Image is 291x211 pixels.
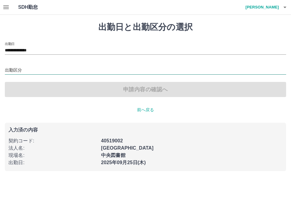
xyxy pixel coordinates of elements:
[101,160,146,165] b: 2025年09月25日(木)
[101,138,123,143] b: 40519002
[8,144,97,152] p: 法人名 :
[5,107,286,113] p: 前へ戻る
[8,128,283,132] p: 入力済の内容
[101,145,154,151] b: [GEOGRAPHIC_DATA]
[5,41,15,46] label: 出勤日
[5,22,286,32] h1: 出勤日と出勤区分の選択
[8,137,97,144] p: 契約コード :
[101,153,126,158] b: 中央図書館
[8,152,97,159] p: 現場名 :
[8,159,97,166] p: 出勤日 :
